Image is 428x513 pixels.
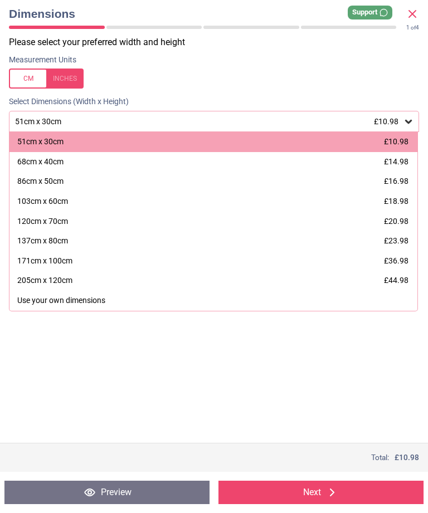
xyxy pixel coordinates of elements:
button: Next [218,481,424,504]
span: Dimensions [9,6,406,22]
span: £10.98 [384,137,408,146]
div: 171cm x 100cm [17,256,72,267]
div: 120cm x 70cm [17,216,68,227]
div: 137cm x 80cm [17,236,68,247]
span: £23.98 [384,236,408,245]
button: Preview [4,481,210,504]
div: 51cm x 30cm [17,136,64,148]
span: £10.98 [374,117,398,126]
span: 1 [406,25,410,31]
span: £44.98 [384,276,408,285]
span: £ [395,452,419,463]
div: 51cm x 30cm [14,117,403,126]
span: £16.98 [384,177,408,185]
p: Please select your preferred width and height [9,36,428,48]
div: 103cm x 60cm [17,196,68,207]
div: Use your own dimensions [17,295,105,306]
div: Support [348,6,392,19]
label: Measurement Units [9,55,76,66]
span: £20.98 [384,217,408,226]
span: 10.98 [399,453,419,462]
div: of 4 [406,24,419,32]
span: £36.98 [384,256,408,265]
div: 86cm x 50cm [17,176,64,187]
span: £14.98 [384,157,408,166]
div: Total: [9,452,419,463]
div: 205cm x 120cm [17,275,72,286]
span: £18.98 [384,197,408,206]
div: 68cm x 40cm [17,157,64,168]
